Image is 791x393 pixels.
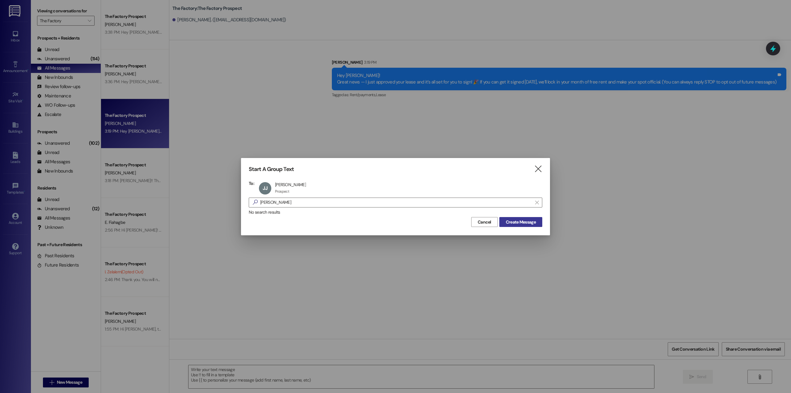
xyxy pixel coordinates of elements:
[535,200,539,205] i: 
[499,217,542,227] button: Create Message
[471,217,498,227] button: Cancel
[249,166,294,173] h3: Start A Group Text
[249,181,254,186] h3: To:
[506,219,536,225] span: Create Message
[532,198,542,207] button: Clear text
[260,198,532,207] input: Search for any contact or apartment
[275,182,306,187] div: [PERSON_NAME]
[249,209,542,216] div: No search results
[263,185,268,191] span: JJ
[534,166,542,172] i: 
[478,219,491,225] span: Cancel
[275,189,289,194] div: Prospect
[250,199,260,206] i: 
